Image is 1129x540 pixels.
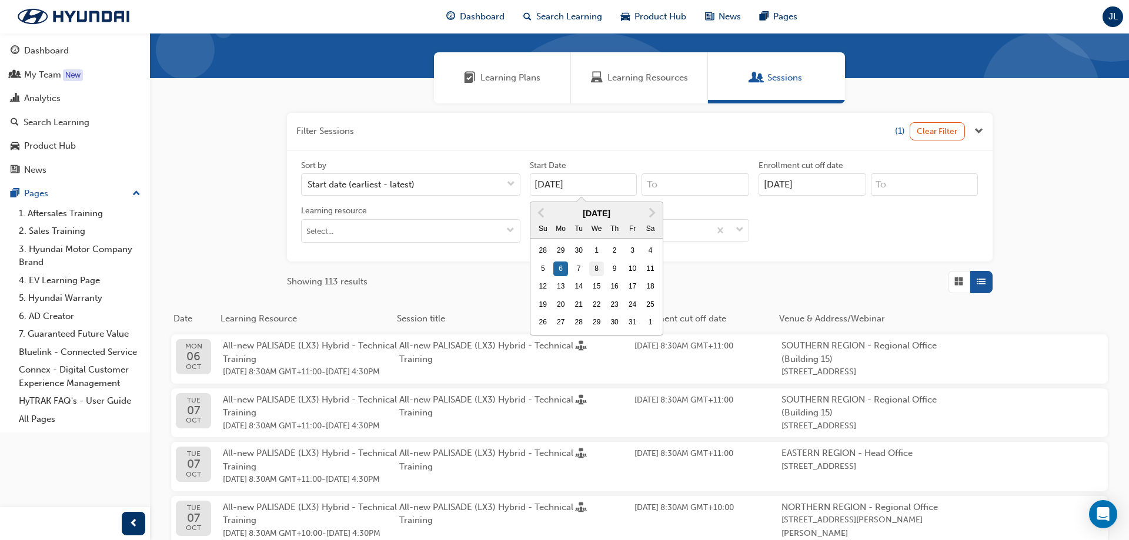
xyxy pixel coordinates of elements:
[132,186,141,202] span: up-icon
[223,394,397,418] span: All-new PALISADE (LX3) Hybrid - Technical Training
[223,420,399,433] span: -
[397,313,445,324] span: Session title
[571,297,586,313] div: Choose Tuesday, October 21st, 2025
[530,173,637,196] input: Start DatePrevious MonthNext Month[DATE]SuMoTuWeThFrSamonth 2025-10
[223,528,322,538] span: 07 Oct 2025 8:30AM GMT+10:00
[696,5,750,29] a: news-iconNews
[781,420,958,433] span: [STREET_ADDRESS]
[536,10,602,24] span: Search Learning
[781,447,958,460] span: EASTERN REGION - Head Office
[5,112,145,133] a: Search Learning
[14,325,145,343] a: 7. Guaranteed Future Value
[14,222,145,240] a: 2. Sales Training
[576,341,586,354] span: sessionType_FACE_TO_FACE-icon
[5,40,145,62] a: Dashboard
[760,9,769,24] span: pages-icon
[571,261,586,277] div: Choose Tuesday, October 7th, 2025
[607,279,622,294] div: Choose Thursday, October 16th, 2025
[11,118,19,128] span: search-icon
[5,159,145,181] a: News
[129,516,138,531] span: prev-icon
[779,313,885,324] span: Venue & Address/Webinar
[736,223,744,238] span: down-icon
[326,474,380,484] span: 07 Oct 2025 4:30PM
[750,5,807,29] a: pages-iconPages
[506,226,515,236] span: down-icon
[24,116,89,129] div: Search Learning
[535,261,550,277] div: Choose Sunday, October 5th, 2025
[185,350,202,363] span: 06
[171,442,1108,491] a: TUE07OCTAll-new PALISADE (LX3) Hybrid - Technical Training[DATE] 8:30AM GMT+11:00-[DATE] 4:30PMAl...
[535,243,550,259] div: Choose Sunday, September 28th, 2025
[643,243,658,259] div: Choose Saturday, October 4th, 2025
[571,279,586,294] div: Choose Tuesday, October 14th, 2025
[1089,500,1117,528] div: Open Intercom Messenger
[781,501,958,514] span: NORTHERN REGION - Regional Office
[326,421,380,431] span: 07 Oct 2025 4:30PM
[186,417,201,424] span: OCT
[621,9,630,24] span: car-icon
[460,10,505,24] span: Dashboard
[507,177,515,192] span: down-icon
[553,261,569,277] div: Choose Monday, October 6th, 2025
[534,242,659,331] div: month 2025-10
[173,313,192,324] span: Date
[871,173,978,196] input: To
[11,141,19,152] span: car-icon
[530,207,663,220] div: [DATE]
[480,71,540,85] span: Learning Plans
[223,367,322,377] span: 06 Oct 2025 8:30AM GMT+11:00
[607,71,688,85] span: Learning Resources
[5,38,145,183] button: DashboardMy TeamAnalyticsSearch LearningProduct HubNews
[612,5,696,29] a: car-iconProduct Hub
[643,279,658,294] div: Choose Saturday, October 18th, 2025
[571,52,708,103] a: Learning ResourcesLearning Resources
[781,514,958,540] span: [STREET_ADDRESS][PERSON_NAME][PERSON_NAME]
[535,279,550,294] div: Choose Sunday, October 12th, 2025
[14,271,145,290] a: 4. EV Learning Page
[399,448,573,472] span: All-new PALISADE (LX3) Hybrid - Technical Training
[11,93,19,104] span: chart-icon
[625,315,640,330] div: Choose Friday, October 31st, 2025
[501,220,520,242] button: toggle menu
[634,448,733,458] span: 07 Oct 2025 8:30AM GMT+11:00
[759,160,843,172] div: Enrollment cut off date
[171,334,1108,384] button: MON06OCTAll-new PALISADE (LX3) Hybrid - Technical Training[DATE] 8:30AM GMT+11:00-[DATE] 4:30PMAl...
[24,187,48,200] div: Pages
[607,297,622,313] div: Choose Thursday, October 23rd, 2025
[625,261,640,277] div: Choose Friday, October 10th, 2025
[14,392,145,410] a: HyTRAK FAQ's - User Guide
[642,173,749,196] input: To
[523,9,532,24] span: search-icon
[185,363,202,371] span: OCT
[781,460,958,474] span: [STREET_ADDRESS]
[591,71,603,85] span: Learning Resources
[643,261,658,277] div: Choose Saturday, October 11th, 2025
[186,512,201,524] span: 07
[24,139,76,153] div: Product Hub
[186,458,201,470] span: 07
[24,44,69,58] div: Dashboard
[186,450,201,458] span: TUE
[223,473,399,487] span: -
[221,313,297,324] span: Learning Resource
[14,307,145,326] a: 6. AD Creator
[14,343,145,361] a: Bluelink - Connected Service
[589,243,604,259] div: Choose Wednesday, October 1st, 2025
[301,160,326,172] div: Sort by
[1108,10,1118,24] span: JL
[24,68,61,82] div: My Team
[535,315,550,330] div: Choose Sunday, October 26th, 2025
[553,243,569,259] div: Choose Monday, September 29th, 2025
[589,279,604,294] div: Choose Wednesday, October 15th, 2025
[530,160,566,172] div: Start Date
[11,70,19,81] span: people-icon
[634,502,734,512] span: 07 Oct 2025 8:30AM GMT+10:00
[5,64,145,86] a: My Team
[446,9,455,24] span: guage-icon
[186,404,201,417] span: 07
[185,343,202,350] span: MON
[399,502,573,526] span: All-new PALISADE (LX3) Hybrid - Technical Training
[399,394,573,418] span: All-new PALISADE (LX3) Hybrid - Technical Training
